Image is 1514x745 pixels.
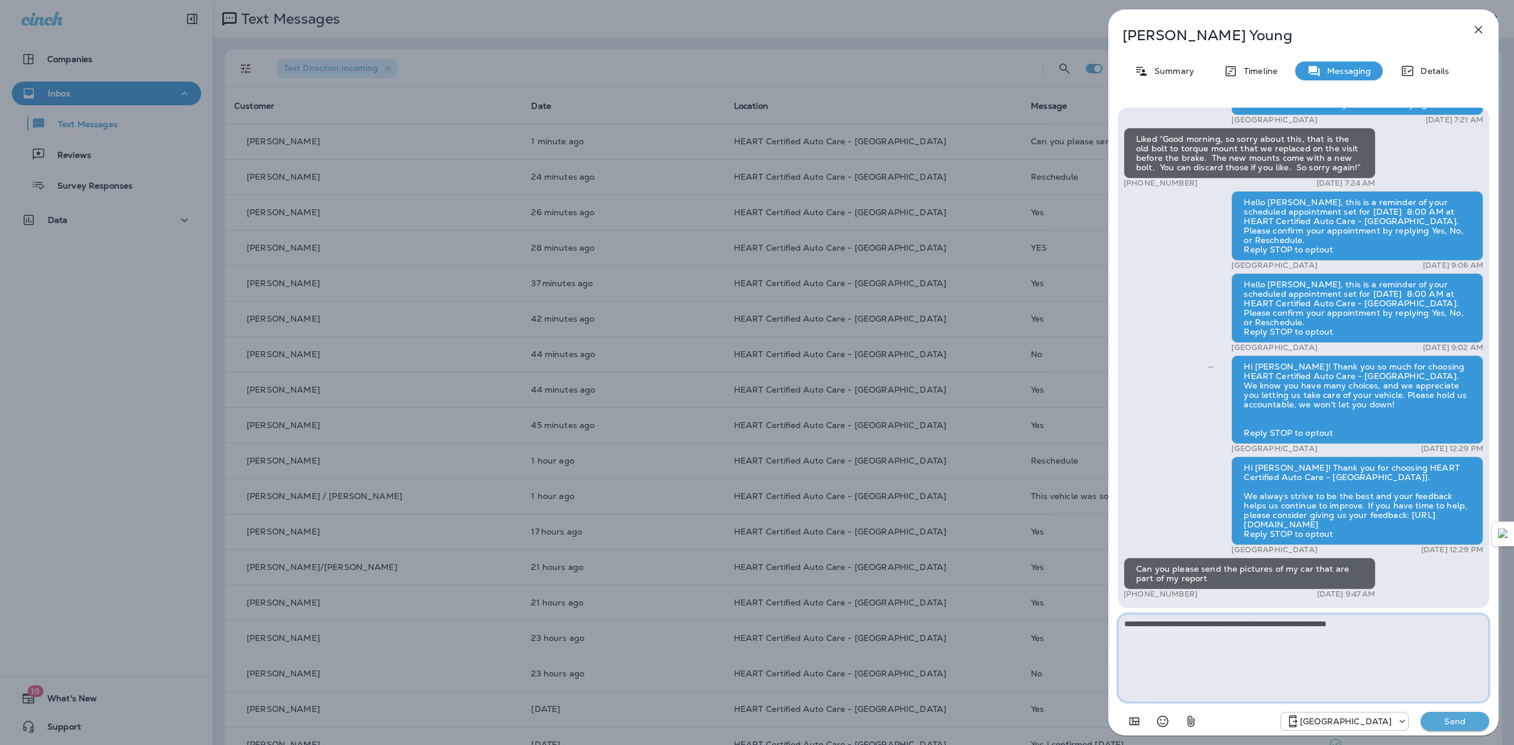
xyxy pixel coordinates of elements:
[1415,66,1449,76] p: Details
[1231,273,1483,343] div: Hello [PERSON_NAME], this is a reminder of your scheduled appointment set for [DATE] 8:00 AM at H...
[1423,261,1483,270] p: [DATE] 9:06 AM
[1316,179,1376,188] p: [DATE] 7:24 AM
[1122,710,1146,733] button: Add in a premade template
[1300,717,1392,726] p: [GEOGRAPHIC_DATA]
[1124,179,1198,188] p: [PHONE_NUMBER]
[1231,456,1483,545] div: Hi [PERSON_NAME]! Thank you for choosing HEART Certified Auto Care - [GEOGRAPHIC_DATA]}. We alway...
[1231,343,1317,352] p: [GEOGRAPHIC_DATA]
[1317,589,1376,599] p: [DATE] 9:47 AM
[1151,710,1175,733] button: Select an emoji
[1238,66,1277,76] p: Timeline
[1430,716,1480,727] p: Send
[1426,115,1483,125] p: [DATE] 7:21 AM
[1149,66,1194,76] p: Summary
[1124,558,1376,589] div: Can you please send the pictures of my car that are part of my report
[1231,444,1317,454] p: [GEOGRAPHIC_DATA]
[1421,444,1483,454] p: [DATE] 12:29 PM
[1281,714,1408,728] div: +1 (847) 262-3704
[1498,529,1509,539] img: Detect Auto
[1124,128,1376,179] div: Liked “Good morning, so sorry about this, that is the old bolt to torque mount that we replaced o...
[1208,361,1214,371] span: Sent
[1231,191,1483,261] div: Hello [PERSON_NAME], this is a reminder of your scheduled appointment set for [DATE] 8:00 AM at H...
[1231,115,1317,125] p: [GEOGRAPHIC_DATA]
[1421,545,1483,555] p: [DATE] 12:29 PM
[1124,589,1198,599] p: [PHONE_NUMBER]
[1321,66,1371,76] p: Messaging
[1231,355,1483,444] div: Hi [PERSON_NAME]! Thank you so much for choosing HEART Certified Auto Care - [GEOGRAPHIC_DATA]. W...
[1423,343,1483,352] p: [DATE] 9:02 AM
[1122,27,1445,44] p: [PERSON_NAME] Young
[1421,712,1489,731] button: Send
[1231,545,1317,555] p: [GEOGRAPHIC_DATA]
[1231,261,1317,270] p: [GEOGRAPHIC_DATA]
